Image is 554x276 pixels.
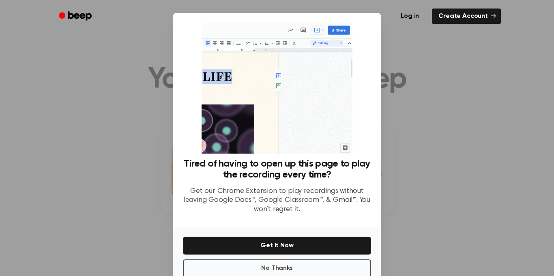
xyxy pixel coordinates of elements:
a: Beep [53,9,99,24]
h3: Tired of having to open up this page to play the recording every time? [183,158,371,180]
button: Get It Now [183,237,371,255]
a: Log in [393,7,427,26]
img: Beep extension in action [202,23,352,154]
a: Create Account [432,9,501,24]
p: Get our Chrome Extension to play recordings without leaving Google Docs™, Google Classroom™, & Gm... [183,187,371,214]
